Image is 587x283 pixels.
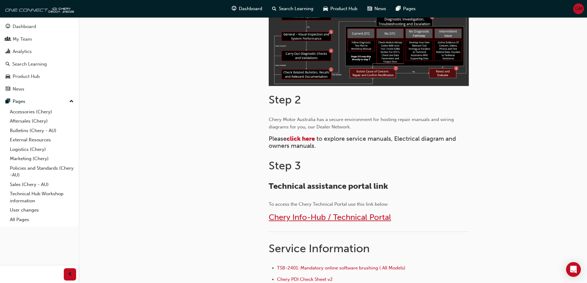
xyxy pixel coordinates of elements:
span: to explore service manuals, Electrical diagram and owners manuals. [269,135,458,149]
a: pages-iconPages [391,2,421,15]
a: Analytics [2,46,76,57]
span: news-icon [367,5,372,13]
span: Technical assistance portal link [269,181,388,191]
a: External Resources [7,135,76,145]
span: To access the Chery Technical Portal use this link below [269,201,388,207]
span: Step 3 [269,159,301,172]
a: guage-iconDashboard [227,2,267,15]
span: Service Information [269,242,370,255]
a: car-iconProduct Hub [318,2,362,15]
button: DashboardMy TeamAnalyticsSearch LearningProduct HubNews [2,20,76,96]
span: GM [575,5,582,12]
span: guage-icon [6,24,10,30]
span: Search Learning [279,5,313,12]
span: news-icon [6,87,10,92]
span: Chery Motor Australia has a secure environment for hosting repair manuals and wiring diagrams for... [269,117,455,130]
div: Search Learning [12,61,47,68]
span: Please [269,135,287,142]
div: My Team [13,36,32,43]
span: News [374,5,386,12]
a: Chery PDI Check Sheet v2 [277,277,333,282]
span: guage-icon [232,5,236,13]
span: prev-icon [68,271,72,278]
a: All Pages [7,215,76,224]
a: Product Hub [2,71,76,82]
span: people-icon [6,37,10,42]
a: Sales (Chery - AU) [7,180,76,189]
img: oneconnect [3,2,74,15]
div: News [13,86,24,93]
a: Logistics (Chery) [7,145,76,154]
span: up-icon [69,98,74,106]
a: Policies and Standards (Chery -AU) [7,164,76,180]
span: car-icon [6,74,10,79]
div: Open Intercom Messenger [566,262,581,277]
a: Bulletins (Chery - AU) [7,126,76,135]
div: Dashboard [13,23,36,30]
a: Search Learning [2,59,76,70]
div: Product Hub [13,73,40,80]
div: Analytics [13,48,32,55]
a: Chery Info-Hub / Technical Portal [269,212,391,222]
span: chart-icon [6,49,10,55]
span: pages-icon [6,99,10,104]
div: Pages [13,98,25,105]
a: Dashboard [2,21,76,32]
a: Aftersales (Chery) [7,116,76,126]
button: Pages [2,96,76,107]
a: Marketing (Chery) [7,154,76,164]
a: My Team [2,34,76,45]
a: search-iconSearch Learning [267,2,318,15]
button: GM [573,3,584,14]
a: click here [287,135,315,142]
a: Technical Hub Workshop information [7,189,76,205]
a: User changes [7,205,76,215]
span: pages-icon [396,5,401,13]
span: search-icon [272,5,276,13]
span: Product Hub [330,5,357,12]
a: news-iconNews [362,2,391,15]
span: car-icon [323,5,328,13]
span: Pages [403,5,416,12]
span: Step 2 [269,93,301,106]
a: TSB-2401: Mandatory online software brushing ( All Models) [277,265,406,271]
a: Accessories (Chery) [7,107,76,117]
a: News [2,83,76,95]
span: Dashboard [239,5,262,12]
span: search-icon [6,62,10,67]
